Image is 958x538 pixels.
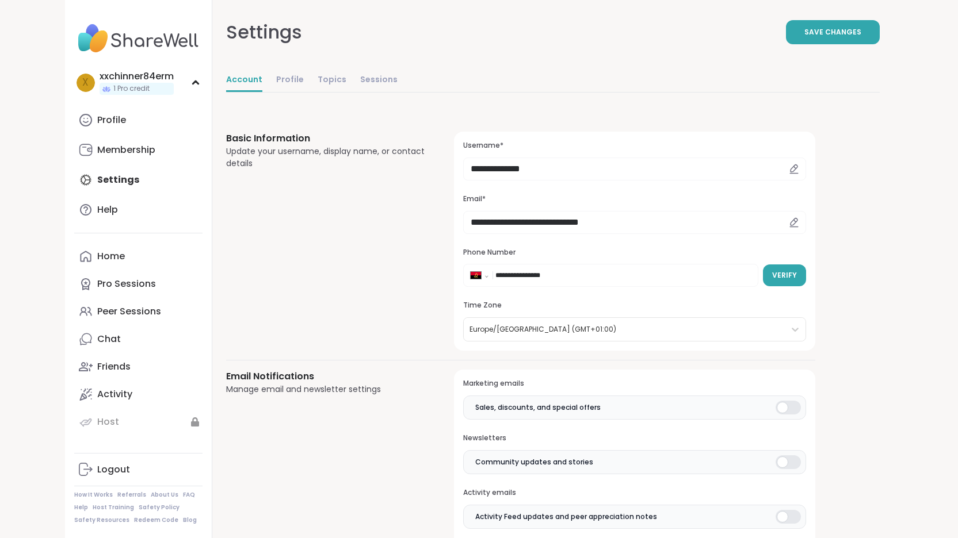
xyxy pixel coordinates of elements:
span: x [82,75,89,90]
span: 1 Pro credit [113,84,150,94]
span: Verify [772,270,797,280]
h3: Time Zone [463,301,806,310]
div: Friends [97,360,131,373]
div: Peer Sessions [97,305,161,318]
div: Help [97,203,118,216]
a: Pro Sessions [74,270,203,298]
div: Home [97,250,125,263]
div: Profile [97,114,126,126]
a: About Us [151,491,178,499]
button: Save Changes [786,20,880,44]
a: Help [74,504,88,512]
a: Redeem Code [134,516,178,524]
div: Chat [97,333,121,345]
h3: Marketing emails [463,379,806,389]
a: Safety Policy [139,504,180,512]
a: Friends [74,353,203,381]
a: Account [226,69,262,92]
h3: Activity emails [463,488,806,498]
h3: Phone Number [463,248,806,258]
div: Settings [226,18,302,46]
button: Verify [763,264,806,286]
div: xxchinner84erm [100,70,174,83]
h3: Newsletters [463,433,806,443]
a: Host [74,408,203,436]
a: Activity [74,381,203,408]
a: Logout [74,456,203,483]
h3: Username* [463,141,806,151]
a: How It Works [74,491,113,499]
a: Blog [183,516,197,524]
a: Home [74,243,203,270]
h3: Email* [463,194,806,204]
div: Membership [97,144,155,156]
a: Profile [276,69,304,92]
a: Chat [74,325,203,353]
a: FAQ [183,491,195,499]
div: Logout [97,463,130,476]
img: ShareWell Nav Logo [74,18,203,59]
div: Update your username, display name, or contact details [226,145,427,170]
a: Help [74,196,203,224]
span: Save Changes [804,27,861,37]
h3: Email Notifications [226,370,427,383]
div: Manage email and newsletter settings [226,383,427,395]
span: Sales, discounts, and special offers [475,402,601,413]
a: Profile [74,106,203,134]
span: Activity Feed updates and peer appreciation notes [475,512,657,522]
div: Activity [97,388,132,401]
span: Community updates and stories [475,457,593,467]
div: Pro Sessions [97,278,156,290]
a: Host Training [93,504,134,512]
a: Topics [318,69,346,92]
a: Referrals [117,491,146,499]
div: Host [97,416,119,428]
a: Sessions [360,69,398,92]
a: Safety Resources [74,516,129,524]
a: Peer Sessions [74,298,203,325]
h3: Basic Information [226,132,427,145]
a: Membership [74,136,203,164]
